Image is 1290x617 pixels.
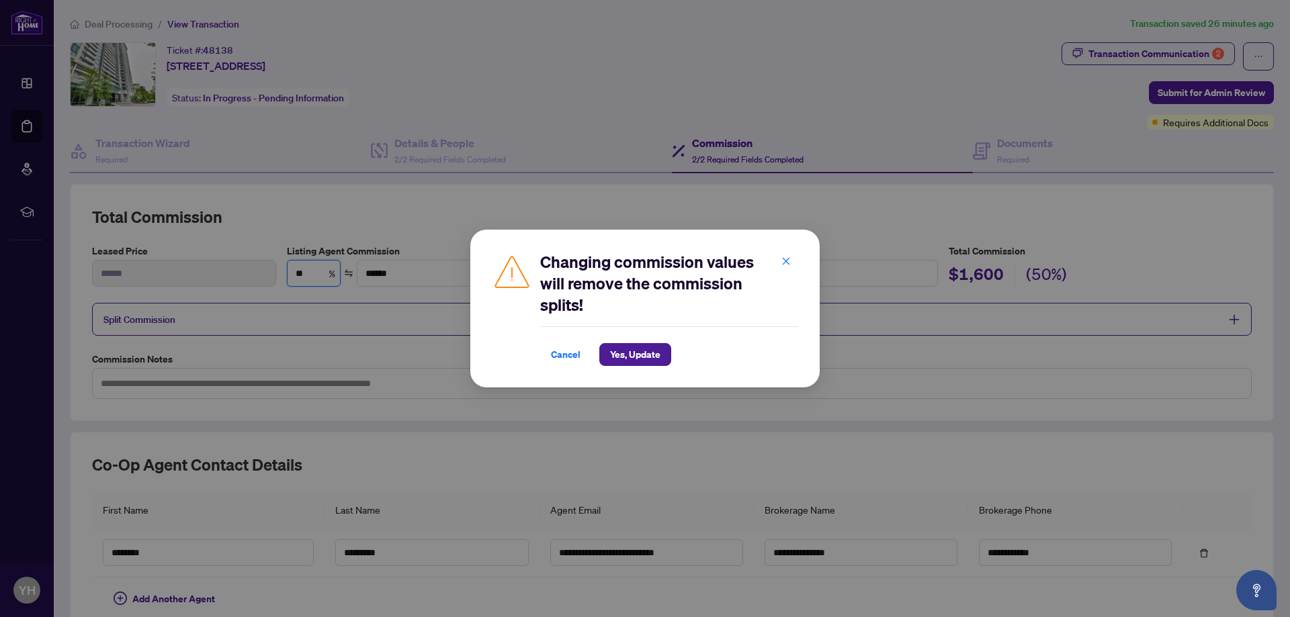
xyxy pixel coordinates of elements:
button: Open asap [1236,570,1277,610]
button: Yes, Update [599,343,671,366]
span: Yes, Update [610,344,660,365]
img: Caution Icon [492,251,532,291]
span: Cancel [551,344,580,365]
button: Cancel [540,343,591,366]
span: close [781,256,791,266]
h2: Changing commission values will remove the commission splits! [540,251,798,316]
